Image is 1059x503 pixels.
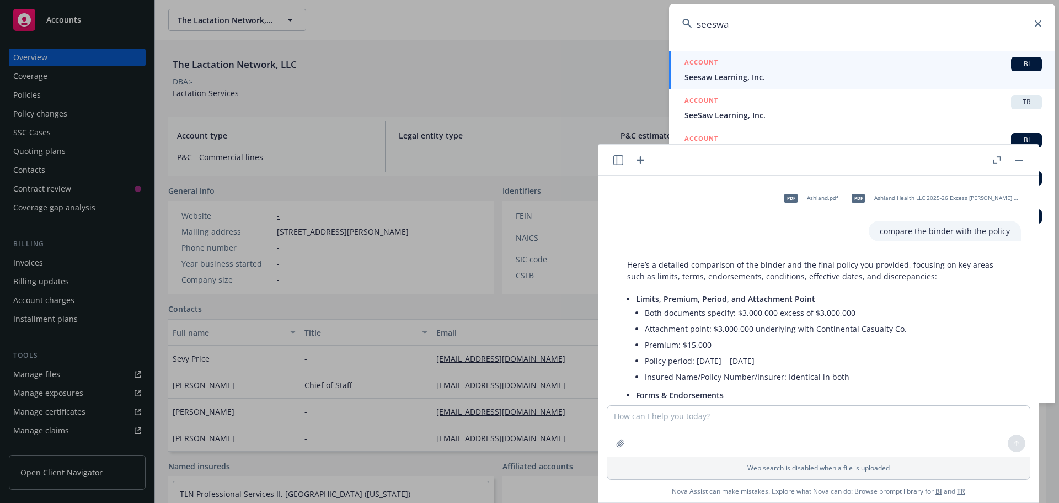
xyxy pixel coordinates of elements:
[669,51,1055,89] a: ACCOUNTBISeesaw Learning, Inc.
[645,305,1010,321] li: Both documents specify: $3,000,000 excess of $3,000,000
[777,184,840,212] div: pdfAshland.pdf
[614,463,1023,473] p: Web search is disabled when a file is uploaded
[627,259,1010,282] p: Here’s a detailed comparison of the binder and the final policy you provided, focusing on key are...
[645,369,1010,385] li: Insured Name/Policy Number/Insurer: Identical in both
[684,71,1042,83] span: Seesaw Learning, Inc.
[880,225,1010,237] p: compare the binder with the policy
[684,133,718,146] h5: ACCOUNT
[669,127,1055,165] a: ACCOUNTBI[PERSON_NAME]
[844,184,1021,212] div: pdfAshland Health LLC 2025-26 Excess [PERSON_NAME] .pdf
[1015,59,1037,69] span: BI
[1015,135,1037,145] span: BI
[935,486,942,496] a: BI
[784,194,798,202] span: pdf
[874,194,1019,202] span: Ashland Health LLC 2025-26 Excess [PERSON_NAME] .pdf
[645,321,1010,337] li: Attachment point: $3,000,000 underlying with Continental Casualty Co.
[645,337,1010,353] li: Premium: $15,000
[669,89,1055,127] a: ACCOUNTTRSeeSaw Learning, Inc.
[684,95,718,108] h5: ACCOUNT
[1015,97,1037,107] span: TR
[684,109,1042,121] span: SeeSaw Learning, Inc.
[852,194,865,202] span: pdf
[603,480,1034,502] span: Nova Assist can make mistakes. Explore what Nova can do: Browse prompt library for and
[957,486,965,496] a: TR
[645,353,1010,369] li: Policy period: [DATE] – [DATE]
[636,390,724,400] span: Forms & Endorsements
[807,194,838,202] span: Ashland.pdf
[636,294,815,304] span: Limits, Premium, Period, and Attachment Point
[684,57,718,70] h5: ACCOUNT
[669,4,1055,44] input: Search...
